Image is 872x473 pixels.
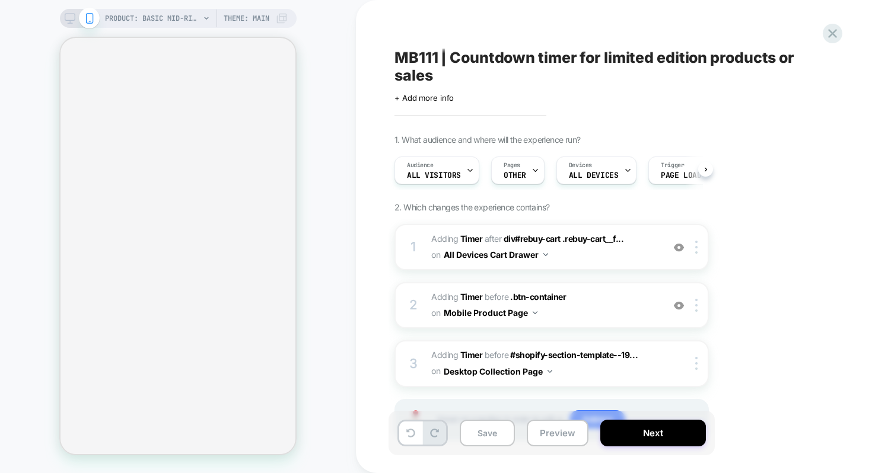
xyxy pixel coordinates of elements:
span: 2. Which changes the experience contains? [394,202,549,212]
div: 1 [408,235,419,259]
span: Adding [431,292,482,302]
div: 3 [408,352,419,376]
span: Trigger [661,161,684,170]
span: div#rebuy-cart .rebuy-cart__f... [504,234,624,244]
button: Mobile Product Page [444,304,537,321]
span: BEFORE [485,292,508,302]
img: close [695,357,698,370]
div: 2 [408,293,419,317]
span: #shopify-section-template--19... [510,350,638,360]
span: Pages [504,161,520,170]
img: close [695,299,698,312]
span: Add new [569,410,625,429]
img: down arrow [533,311,537,314]
span: OTHER [504,171,526,180]
span: Page Load [661,171,701,180]
img: down arrow [548,370,552,373]
button: Save [460,420,515,446]
span: Theme: MAIN [224,9,269,28]
span: PRODUCT: Basic Mid-Rise Brief Moderate Black [105,9,200,28]
span: MB111 | Countdown timer for limited edition products or sales [394,49,828,84]
b: Timer [460,350,483,360]
button: Preview [527,420,588,446]
b: Timer [460,292,483,302]
span: AFTER [485,234,502,244]
span: All Visitors [407,171,461,180]
span: Hover on a section in order to edit or [437,410,702,429]
span: Devices [569,161,592,170]
button: Desktop Collection Page [444,363,552,380]
img: close [695,241,698,254]
span: ALL DEVICES [569,171,618,180]
span: BEFORE [485,350,508,360]
span: .btn-container [510,292,566,302]
span: Adding [431,234,482,244]
span: on [431,305,440,320]
span: on [431,363,440,378]
img: down arrow [543,253,548,256]
b: Timer [460,234,483,244]
span: Adding [431,350,482,360]
span: Audience [407,161,434,170]
button: All Devices Cart Drawer [444,246,548,263]
span: 1. What audience and where will the experience run? [394,135,580,145]
span: on [431,247,440,262]
img: crossed eye [674,301,684,311]
img: crossed eye [674,242,684,253]
span: + Add more info [394,93,454,103]
button: Next [600,420,706,446]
